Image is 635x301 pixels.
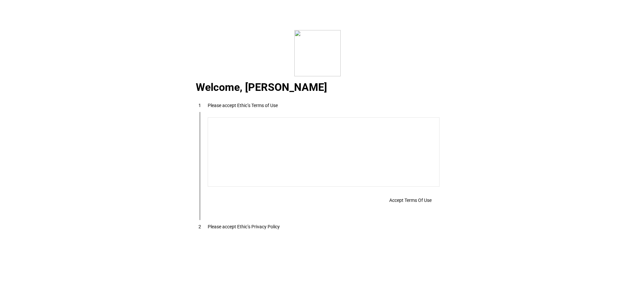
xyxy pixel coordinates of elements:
[208,103,278,108] div: Please accept Ethic’s Terms of Use
[208,224,280,229] div: Please accept Ethic’s Privacy Policy
[188,84,447,92] div: Welcome, [PERSON_NAME]
[294,30,341,76] img: corporate.svg
[198,224,201,229] span: 2
[198,103,201,108] span: 1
